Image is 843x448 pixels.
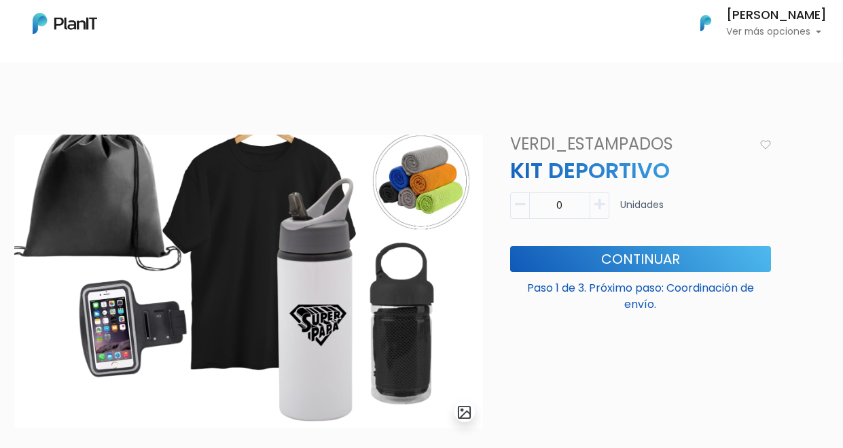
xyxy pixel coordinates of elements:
[14,135,483,428] img: WhatsApp_Image_2025-05-26_at_09.52.07.jpeg
[760,140,771,150] img: heart_icon
[683,5,827,41] button: PlanIt Logo [PERSON_NAME] Ver más opciones
[726,27,827,37] p: Ver más opciones
[510,246,771,272] button: Continuar
[456,404,472,420] img: gallery-light
[502,154,779,187] p: KIT DEPORTIVO
[502,135,756,154] h4: VERDI_ESTAMPADOS
[620,198,664,224] p: Unidades
[33,13,97,34] img: PlanIt Logo
[510,275,771,313] p: Paso 1 de 3. Próximo paso: Coordinación de envío.
[726,10,827,22] h6: [PERSON_NAME]
[691,8,721,38] img: PlanIt Logo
